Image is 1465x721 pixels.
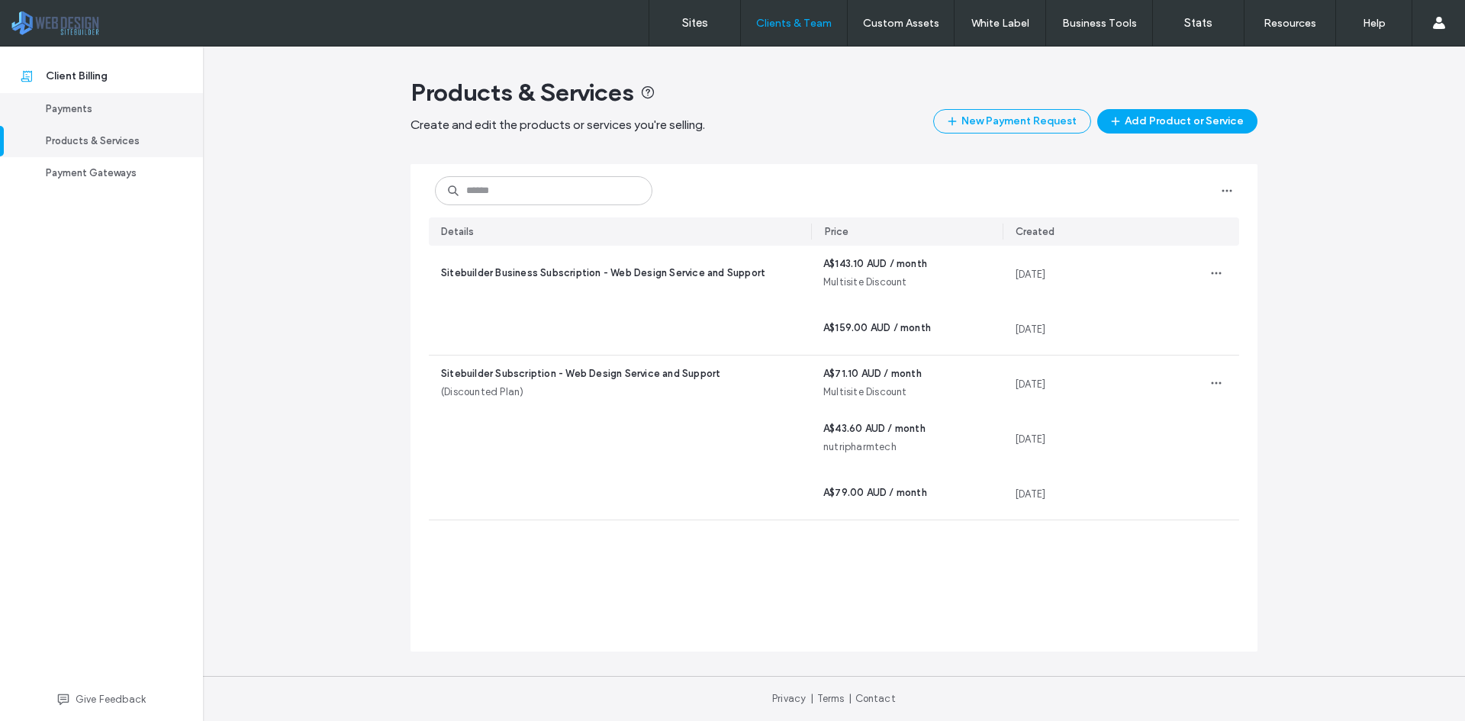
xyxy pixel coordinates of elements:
label: Custom Assets [863,17,939,30]
label: Help [1363,17,1386,30]
div: Products & Services [46,134,171,149]
span: Help [34,11,66,24]
div: Created [1016,224,1054,240]
div: [DATE] [1015,322,1182,337]
span: A$79.00 AUD / month [823,487,927,498]
div: [DATE] [1015,267,1182,282]
div: [DATE] [1015,487,1182,502]
div: Price [825,224,848,240]
span: Create and edit the products or services you're selling. [411,117,705,132]
label: White Label [971,17,1029,30]
button: New Payment Request [933,109,1091,134]
label: Sites [682,16,708,30]
span: Sitebuilder Business Subscription - Web Design Service and Support [441,267,765,278]
span: | [848,693,852,704]
label: Resources [1264,17,1316,30]
div: Multisite Discount [823,275,990,290]
button: Add Product or Service [1097,109,1257,134]
label: Business Tools [1062,17,1137,30]
span: | [810,693,813,704]
div: Payment Gateways [46,166,171,181]
div: Payments [46,101,171,117]
a: Privacy [772,693,806,704]
span: A$143.10 AUD / month [823,258,927,269]
span: Products & Services [411,77,634,108]
span: Sitebuilder Subscription - Web Design Service and Support [441,368,720,379]
a: Terms [817,693,845,704]
div: Details [441,224,474,240]
div: Client Billing [46,69,171,84]
label: Clients & Team [756,17,832,30]
span: A$71.10 AUD / month [823,368,922,379]
div: [DATE] [1015,377,1182,392]
label: Stats [1184,16,1212,30]
a: Contact [855,693,896,704]
span: Give Feedback [76,692,146,707]
div: (Discounted Plan) [441,385,799,400]
span: A$43.60 AUD / month [823,423,926,434]
div: nutripharmtech [823,439,990,455]
div: [DATE] [1015,432,1182,447]
div: Multisite Discount [823,385,990,400]
span: A$159.00 AUD / month [823,322,931,333]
